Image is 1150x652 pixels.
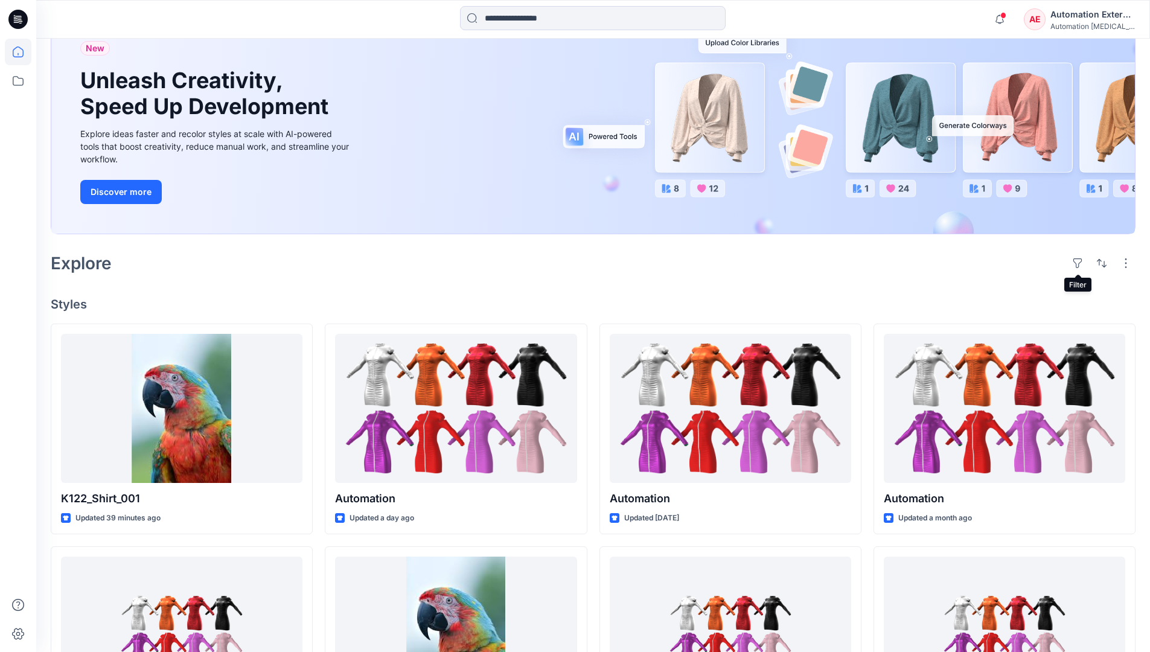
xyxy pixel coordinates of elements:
[61,490,302,507] p: K122_Shirt_001
[350,512,414,525] p: Updated a day ago
[624,512,679,525] p: Updated [DATE]
[80,180,352,204] a: Discover more
[51,254,112,273] h2: Explore
[1050,22,1135,31] div: Automation [MEDICAL_DATA]...
[61,334,302,483] a: K122_Shirt_001
[335,490,577,507] p: Automation
[80,180,162,204] button: Discover more
[884,490,1125,507] p: Automation
[610,334,851,483] a: Automation
[610,490,851,507] p: Automation
[86,41,104,56] span: New
[1050,7,1135,22] div: Automation External
[898,512,972,525] p: Updated a month ago
[335,334,577,483] a: Automation
[80,68,334,120] h1: Unleash Creativity, Speed Up Development
[1024,8,1046,30] div: AE
[884,334,1125,483] a: Automation
[80,127,352,165] div: Explore ideas faster and recolor styles at scale with AI-powered tools that boost creativity, red...
[75,512,161,525] p: Updated 39 minutes ago
[51,297,1136,312] h4: Styles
